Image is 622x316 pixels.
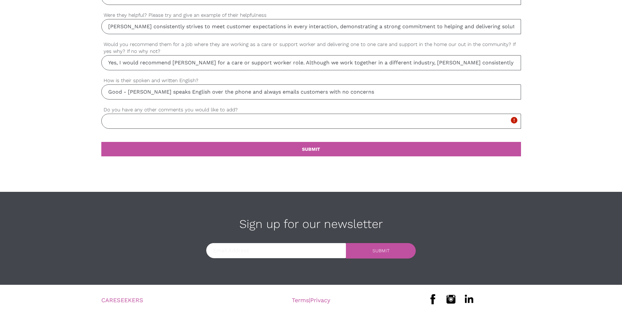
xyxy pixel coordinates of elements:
img: linkedin.png [461,291,477,307]
span: Sign up for our newsletter [239,217,383,231]
a: Terms [292,297,309,304]
span: | [292,297,330,304]
a: Privacy [310,297,330,304]
a: SUBMIT [346,243,416,259]
input: Email Address [206,243,346,258]
b: SUBMIT [302,147,320,152]
img: facebook.png [425,291,441,307]
a: CARESEEKERS [101,297,143,304]
a: SUBMIT [101,142,521,156]
label: Were they helpful? Please try and give an example of their helpfulness [101,11,521,19]
img: instagram.png [443,291,459,307]
label: How is their spoken and written English? [101,77,521,84]
label: Do you have any other comments you would like to add? [101,106,521,114]
label: Would you recommend them for a job where they are working as a care or support worker and deliver... [101,41,521,55]
i: error [510,116,518,124]
div: SUBMIT [372,248,390,253]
